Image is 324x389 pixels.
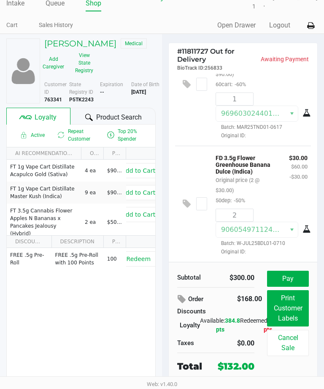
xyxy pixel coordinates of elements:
div: Loyalty [177,321,200,330]
small: -$30.00 [289,174,308,180]
span: $50.00 [107,219,125,225]
small: Original price (1 @ $90.00) [216,61,259,77]
small: 60cart: [216,81,246,87]
span: State Registry ID [69,82,93,95]
span: Original ID: [216,248,308,256]
p: $30.00 [289,152,308,161]
th: ON HAND [81,147,103,160]
span: 384.8 pts [216,317,240,333]
div: Data table [7,147,155,235]
th: POINTS [103,236,126,248]
span: Loyalty [35,112,57,122]
div: $168.00 [237,292,254,306]
span: Repeat Customer [56,128,105,143]
button: Add Caregiver [37,52,70,73]
div: Redeemed: [240,316,272,334]
span: -50% [232,197,245,204]
td: FREE .5g Pre-Roll [7,248,51,270]
p: Awaiting Payment [243,55,309,64]
b: -- [100,89,104,95]
span: Batch: MAR25TND01-0617 [216,124,282,130]
a: Cart [6,20,18,30]
b: 763341 [44,97,62,103]
a: Sales History [39,20,73,30]
button: Pay [267,271,309,287]
span: BioTrack ID: [177,65,205,71]
span: $90.00 [107,168,125,174]
span: Batch: W-JUL25BDL01-0710 [216,240,285,246]
inline-svg: Is a top 20% spender [106,130,116,140]
button: Print Customer Labels [267,290,309,326]
small: $60.00 [291,163,308,170]
small: 50dep: [216,197,245,204]
span: 11811727 Out for Delivery [177,47,235,63]
span: Top 20% Spender [106,128,155,143]
button: Add to Cart [116,185,161,200]
td: 4 ea [81,160,103,182]
div: Order Discounts [177,292,224,316]
button: Logout [269,20,290,30]
span: # [177,47,182,55]
button: Cancel Sale [267,330,309,356]
th: DESCRIPTION [51,236,103,248]
span: $90.00 [107,190,125,196]
td: 100 [103,248,126,270]
b: P5TK2243 [69,97,94,103]
td: FT 1g Vape Cart Distillate Master Kush (Indica) [7,182,81,204]
span: Original ID: [216,132,308,139]
small: Original price (2 @ $30.00) [216,177,259,193]
span: Add to Cart [121,211,155,218]
inline-svg: Is repeat customer [56,130,66,140]
span: Customer ID [44,82,67,95]
span: Expiration [100,82,123,87]
button: Add to Cart [116,163,161,178]
span: -60% [232,81,246,87]
div: $300.00 [222,273,255,283]
div: Total [177,359,205,373]
span: 256833 [205,65,222,71]
button: Redeem [121,251,156,267]
th: DISCOUNTS (1) [7,236,51,248]
span: Web: v1.40.0 [147,381,177,387]
td: FT 3.5g Cannabis Flower Apples N Bananas x Pancakes Jealousy (Hybrid) [7,204,81,241]
h5: [PERSON_NAME] [44,38,116,49]
span: Active [7,130,56,140]
span: Product Search [96,112,142,122]
span: Redeem [127,256,151,262]
div: Available: [200,316,240,334]
td: FT 1g Vape Cart Distillate Acapulco Gold (Sativa) [7,160,81,182]
span: Date of Birth [131,82,159,87]
p: FD 3.5g Flower Greenhouse Banana Dulce (Indica) [216,152,276,175]
span: Medical [121,38,147,49]
div: Data table [7,236,155,375]
div: Subtotal [177,273,210,283]
button: View State Registry [70,49,94,77]
th: PRICE [103,147,126,160]
b: [DATE] [131,89,146,95]
th: AI RECOMMENDATIONS [7,147,81,160]
div: Taxes [177,338,210,348]
button: Open Drawer [217,20,256,30]
span: Add to Cart [121,189,155,196]
div: $0.00 [222,338,255,348]
inline-svg: Active loyalty member [19,130,29,140]
td: 2 ea [81,204,103,241]
span: Add to Cart [121,167,155,174]
button: Add to Cart [116,207,161,222]
td: 9 ea [81,182,103,204]
span: 0 pts [264,317,272,333]
td: FREE .5g Pre-Roll with 100 Points [51,248,103,270]
div: $132.00 [218,359,254,373]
